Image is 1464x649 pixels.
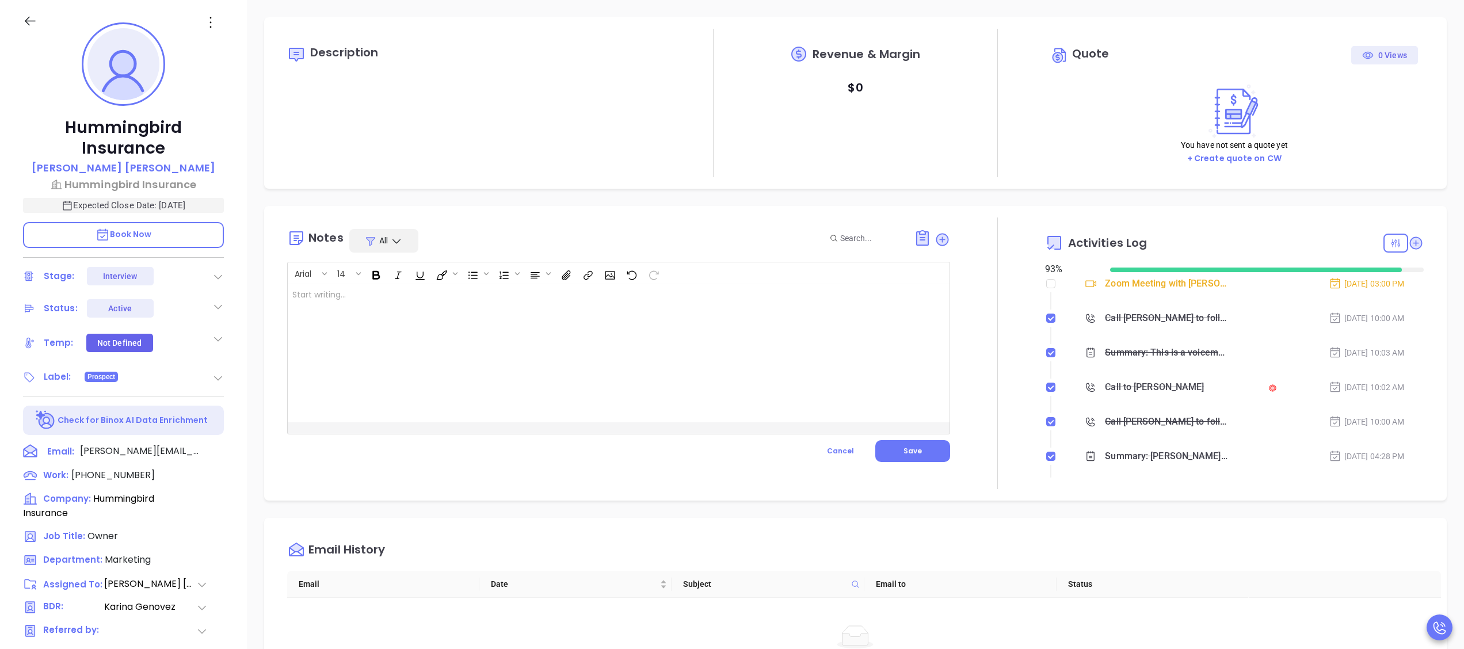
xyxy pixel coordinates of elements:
div: Label: [44,368,71,385]
div: 93 % [1045,262,1097,276]
div: 0 Views [1362,46,1407,64]
span: Description [310,44,378,60]
span: [PHONE_NUMBER] [71,468,155,482]
button: + Create quote on CW [1184,152,1285,165]
img: Circle dollar [1051,46,1069,64]
span: Insert Ordered List [493,264,523,283]
span: Referred by: [43,624,103,638]
button: Cancel [806,440,875,462]
span: All [379,235,388,246]
span: Redo [642,264,663,283]
p: Check for Binox AI Data Enrichment [58,414,208,426]
div: Not Defined [97,334,142,352]
div: [DATE] 10:00 AM [1329,415,1405,428]
div: [DATE] 03:00 PM [1329,277,1405,290]
span: Underline [409,264,429,283]
th: Email to [864,571,1057,598]
div: Temp: [44,334,74,352]
span: Department: [43,553,102,566]
span: Italic [387,264,407,283]
span: Subject [683,578,846,590]
span: Email: [47,444,74,459]
span: Date [491,578,658,590]
span: Bold [365,264,386,283]
span: Undo [620,264,641,283]
span: Arial [289,268,317,276]
span: Font family [288,264,330,283]
span: Cancel [827,446,854,456]
div: Summary: This is a voicemail message. First, [PERSON_NAME] outgoing message states he's unavailab... [1105,344,1228,361]
span: Save [903,446,922,456]
div: [DATE] 04:28 PM [1329,450,1405,463]
span: Font size [331,264,364,283]
div: [DATE] 10:03 AM [1329,346,1405,359]
div: Active [108,299,132,318]
span: Assigned To: [43,578,103,591]
span: Revenue & Margin [813,48,921,60]
img: Create on CWSell [1203,84,1265,139]
p: $ 0 [848,77,863,98]
span: Quote [1072,45,1110,62]
div: [DATE] 10:00 AM [1329,312,1405,324]
span: Align [524,264,554,283]
input: Search... [840,232,901,245]
button: Save [875,440,950,462]
th: Status [1057,571,1249,598]
span: 14 [331,268,351,276]
span: Company: [43,493,91,505]
a: Hummingbird Insurance [23,177,224,192]
span: [PERSON_NAME][EMAIL_ADDRESS][DOMAIN_NAME] [80,444,201,458]
span: Fill color or set the text color [430,264,460,283]
a: + Create quote on CW [1187,152,1282,164]
p: You have not sent a quote yet [1181,139,1288,151]
span: BDR: [43,600,103,614]
span: Insert Unordered List [462,264,491,283]
span: Insert Files [555,264,575,283]
div: Interview [103,267,138,285]
div: Call [PERSON_NAME] to follow up [1105,413,1228,430]
span: Marketing [105,553,151,566]
span: Insert link [577,264,597,283]
div: Summary: [PERSON_NAME] from Motiva Network called [PERSON_NAME] to schedule a meeting with [PERSO... [1105,448,1228,465]
span: Book Now [96,228,152,240]
div: Zoom Meeting with [PERSON_NAME] [1105,275,1228,292]
button: 14 [331,264,354,283]
div: Call to [PERSON_NAME] [1105,379,1204,396]
img: profile-user [87,28,159,100]
span: [PERSON_NAME] [PERSON_NAME] [104,577,196,591]
span: Job Title: [43,530,85,542]
div: Stage: [44,268,75,285]
span: Prospect [87,371,116,383]
span: Karina Genovez [104,600,196,614]
span: Owner [87,529,118,543]
p: Hummingbird Insurance [23,117,224,159]
div: Status: [44,300,78,317]
th: Date [479,571,672,598]
span: Activities Log [1068,237,1147,249]
a: [PERSON_NAME] [PERSON_NAME] [32,160,215,177]
button: Arial [289,264,320,283]
span: Insert Image [598,264,619,283]
div: Call [PERSON_NAME] to follow up [1105,310,1228,327]
img: Ai-Enrich-DaqCidB-.svg [36,410,56,430]
p: [PERSON_NAME] [PERSON_NAME] [32,160,215,175]
div: Notes [308,232,344,243]
div: [DATE] 10:02 AM [1329,381,1405,394]
div: Email History [308,544,385,559]
span: Work: [43,469,68,481]
th: Email [287,571,479,598]
p: Expected Close Date: [DATE] [23,198,224,213]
